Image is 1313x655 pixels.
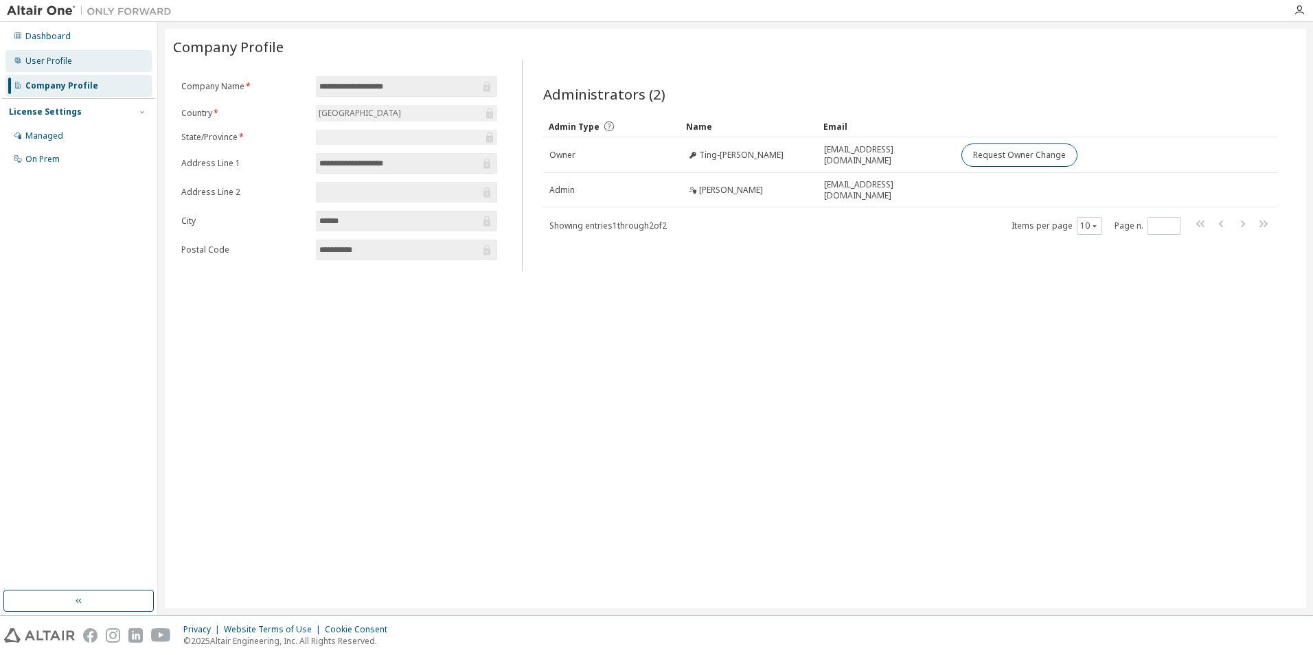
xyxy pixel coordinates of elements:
[181,81,308,92] label: Company Name
[25,80,98,91] div: Company Profile
[9,106,82,117] div: License Settings
[173,37,284,56] span: Company Profile
[1080,220,1099,231] button: 10
[181,132,308,143] label: State/Province
[151,628,171,643] img: youtube.svg
[543,84,665,104] span: Administrators (2)
[83,628,98,643] img: facebook.svg
[699,150,784,161] span: Ting-[PERSON_NAME]
[699,185,763,196] span: [PERSON_NAME]
[549,185,575,196] span: Admin
[7,4,179,18] img: Altair One
[224,624,325,635] div: Website Terms of Use
[1115,217,1180,235] span: Page n.
[181,187,308,198] label: Address Line 2
[961,143,1077,167] button: Request Owner Change
[686,115,812,137] div: Name
[25,130,63,141] div: Managed
[181,158,308,169] label: Address Line 1
[25,56,72,67] div: User Profile
[106,628,120,643] img: instagram.svg
[1012,217,1102,235] span: Items per page
[181,216,308,227] label: City
[181,108,308,119] label: Country
[25,31,71,42] div: Dashboard
[183,624,224,635] div: Privacy
[317,106,403,121] div: [GEOGRAPHIC_DATA]
[181,244,308,255] label: Postal Code
[549,220,667,231] span: Showing entries 1 through 2 of 2
[549,150,575,161] span: Owner
[823,115,950,137] div: Email
[549,121,600,133] span: Admin Type
[824,179,949,201] span: [EMAIL_ADDRESS][DOMAIN_NAME]
[128,628,143,643] img: linkedin.svg
[183,635,396,647] p: © 2025 Altair Engineering, Inc. All Rights Reserved.
[824,144,949,166] span: [EMAIL_ADDRESS][DOMAIN_NAME]
[4,628,75,643] img: altair_logo.svg
[316,105,497,122] div: [GEOGRAPHIC_DATA]
[325,624,396,635] div: Cookie Consent
[25,154,60,165] div: On Prem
